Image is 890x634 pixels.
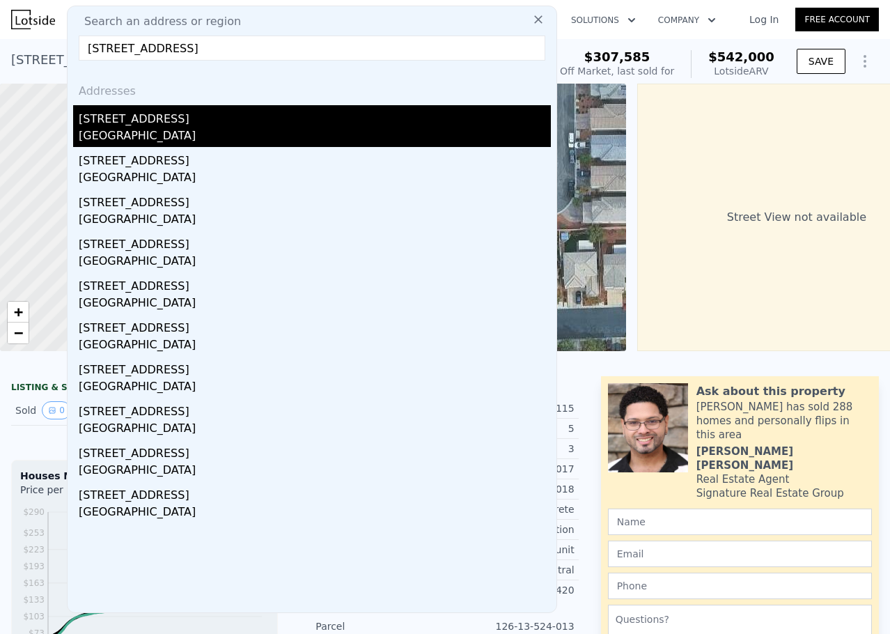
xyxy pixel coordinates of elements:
[733,13,795,26] a: Log In
[14,324,23,341] span: −
[445,619,575,633] div: 126-13-524-013
[73,72,551,105] div: Addresses
[696,400,872,442] div: [PERSON_NAME] has sold 288 homes and personally flips in this area
[560,64,674,78] div: Off Market, last sold for
[79,231,551,253] div: [STREET_ADDRESS]
[42,401,71,419] button: View historical data
[79,378,551,398] div: [GEOGRAPHIC_DATA]
[23,578,45,588] tspan: $163
[79,105,551,127] div: [STREET_ADDRESS]
[315,619,445,633] div: Parcel
[23,562,45,571] tspan: $193
[14,303,23,320] span: +
[79,481,551,504] div: [STREET_ADDRESS]
[20,469,269,483] div: Houses Median Sale
[79,253,551,272] div: [GEOGRAPHIC_DATA]
[708,64,774,78] div: Lotside ARV
[79,440,551,462] div: [STREET_ADDRESS]
[79,314,551,337] div: [STREET_ADDRESS]
[797,49,845,74] button: SAVE
[608,541,872,567] input: Email
[11,10,55,29] img: Lotside
[79,211,551,231] div: [GEOGRAPHIC_DATA]
[8,302,29,323] a: Zoom in
[445,543,575,557] div: Forced air unit
[79,169,551,189] div: [GEOGRAPHIC_DATA]
[23,545,45,555] tspan: $223
[79,504,551,523] div: [GEOGRAPHIC_DATA]
[79,36,545,61] input: Enter an address, city, region, neighborhood or zip code
[23,507,45,517] tspan: $290
[584,49,650,64] span: $307,585
[8,323,29,343] a: Zoom out
[647,8,727,33] button: Company
[795,8,879,31] a: Free Account
[11,382,278,396] div: LISTING & SALE HISTORY
[696,383,845,400] div: Ask about this property
[696,472,790,486] div: Real Estate Agent
[79,420,551,440] div: [GEOGRAPHIC_DATA]
[708,49,774,64] span: $542,000
[73,13,241,30] span: Search an address or region
[79,356,551,378] div: [STREET_ADDRESS]
[608,573,872,599] input: Phone
[79,127,551,147] div: [GEOGRAPHIC_DATA]
[79,295,551,314] div: [GEOGRAPHIC_DATA]
[79,398,551,420] div: [STREET_ADDRESS]
[696,444,872,472] div: [PERSON_NAME] [PERSON_NAME]
[851,47,879,75] button: Show Options
[79,337,551,356] div: [GEOGRAPHIC_DATA]
[15,401,134,419] div: Sold
[20,483,145,505] div: Price per Square Foot
[696,486,844,500] div: Signature Real Estate Group
[23,595,45,605] tspan: $133
[23,612,45,621] tspan: $103
[79,189,551,211] div: [STREET_ADDRESS]
[79,147,551,169] div: [STREET_ADDRESS]
[79,272,551,295] div: [STREET_ADDRESS]
[11,50,345,70] div: [STREET_ADDRESS] , [GEOGRAPHIC_DATA] , NV 89166
[79,462,551,481] div: [GEOGRAPHIC_DATA]
[608,509,872,535] input: Name
[23,528,45,538] tspan: $253
[560,8,647,33] button: Solutions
